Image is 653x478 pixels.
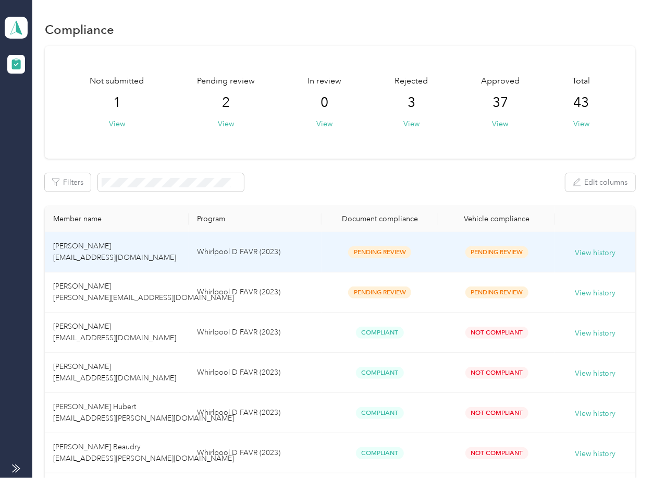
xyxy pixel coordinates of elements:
[595,420,653,478] iframe: Everlance-gr Chat Button Frame
[395,75,428,88] span: Rejected
[492,94,508,111] span: 37
[565,173,635,192] button: Edit columns
[45,206,188,232] th: Member name
[53,402,234,423] span: [PERSON_NAME] Hubert [EMAIL_ADDRESS][PERSON_NAME][DOMAIN_NAME]
[465,407,528,419] span: Not Compliant
[408,94,415,111] span: 3
[348,286,411,298] span: Pending Review
[90,75,144,88] span: Not submitted
[197,75,255,88] span: Pending review
[53,282,234,302] span: [PERSON_NAME] [PERSON_NAME][EMAIL_ADDRESS][DOMAIN_NAME]
[308,75,342,88] span: In review
[189,393,322,433] td: Whirlpool D FAVR (2023)
[189,353,322,393] td: Whirlpool D FAVR (2023)
[53,322,176,342] span: [PERSON_NAME] [EMAIL_ADDRESS][DOMAIN_NAME]
[348,246,411,258] span: Pending Review
[356,407,404,419] span: Compliant
[53,443,234,463] span: [PERSON_NAME] Beaudry [EMAIL_ADDRESS][PERSON_NAME][DOMAIN_NAME]
[573,75,590,88] span: Total
[189,313,322,353] td: Whirlpool D FAVR (2023)
[189,206,322,232] th: Program
[575,328,615,339] button: View history
[222,94,230,111] span: 2
[356,327,404,339] span: Compliant
[575,247,615,259] button: View history
[447,214,547,223] div: Vehicle compliance
[45,24,114,35] h1: Compliance
[317,118,333,129] button: View
[45,173,91,192] button: Filters
[465,447,528,459] span: Not Compliant
[575,368,615,379] button: View history
[573,118,589,129] button: View
[465,246,528,258] span: Pending Review
[189,433,322,473] td: Whirlpool D FAVR (2023)
[321,94,329,111] span: 0
[465,367,528,379] span: Not Compliant
[53,242,176,262] span: [PERSON_NAME] [EMAIL_ADDRESS][DOMAIN_NAME]
[575,288,615,299] button: View history
[481,75,520,88] span: Approved
[189,272,322,313] td: Whirlpool D FAVR (2023)
[575,448,615,460] button: View history
[218,118,234,129] button: View
[189,232,322,272] td: Whirlpool D FAVR (2023)
[356,367,404,379] span: Compliant
[330,214,430,223] div: Document compliance
[113,94,121,111] span: 1
[465,286,528,298] span: Pending Review
[465,327,528,339] span: Not Compliant
[53,362,176,383] span: [PERSON_NAME] [EMAIL_ADDRESS][DOMAIN_NAME]
[356,447,404,459] span: Compliant
[492,118,508,129] button: View
[403,118,420,129] button: View
[574,94,589,111] span: 43
[575,408,615,420] button: View history
[109,118,125,129] button: View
